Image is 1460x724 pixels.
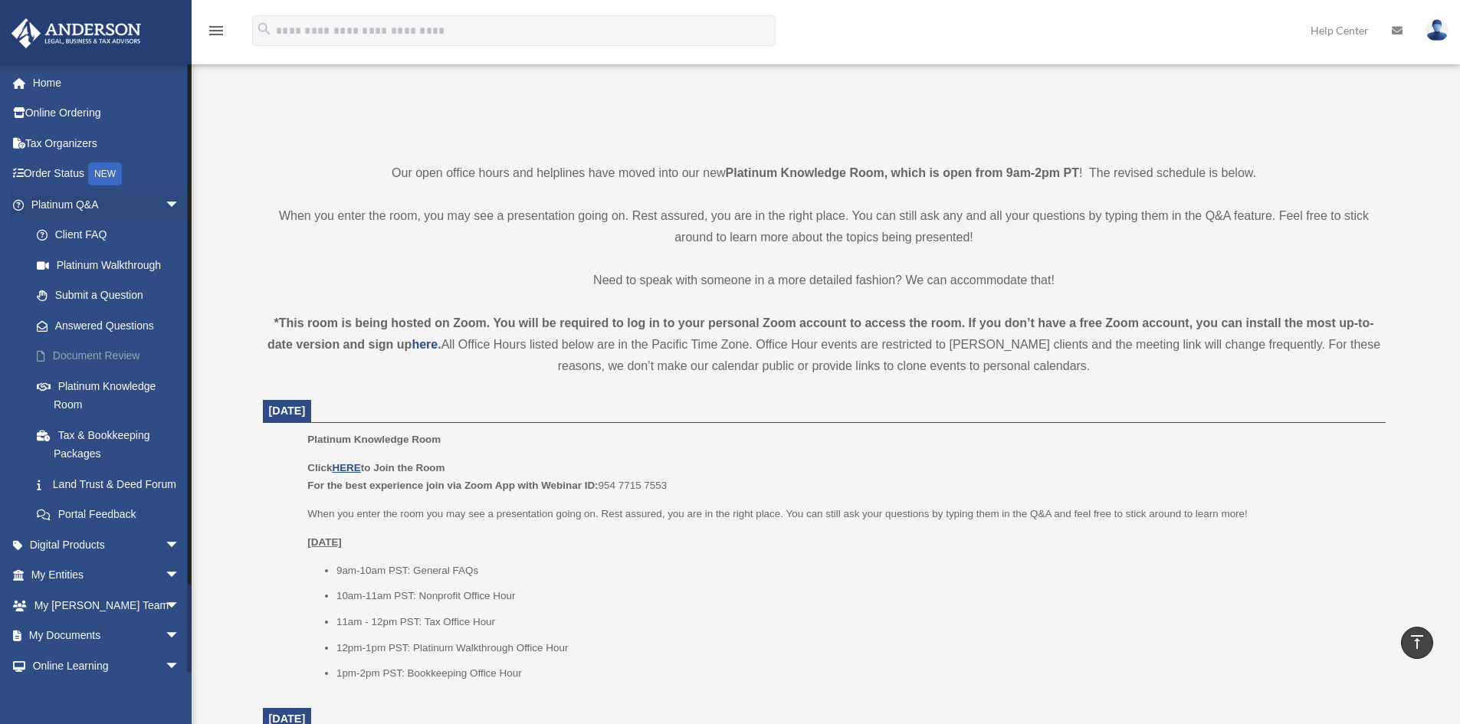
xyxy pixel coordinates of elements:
[11,128,203,159] a: Tax Organizers
[11,560,203,591] a: My Entitiesarrow_drop_down
[21,280,203,311] a: Submit a Question
[21,220,203,251] a: Client FAQ
[726,166,1079,179] strong: Platinum Knowledge Room, which is open from 9am-2pm PT
[7,18,146,48] img: Anderson Advisors Platinum Portal
[1408,633,1426,651] i: vertical_align_top
[21,420,203,469] a: Tax & Bookkeeping Packages
[165,590,195,621] span: arrow_drop_down
[88,162,122,185] div: NEW
[307,505,1374,523] p: When you enter the room you may see a presentation going on. Rest assured, you are in the right p...
[21,250,203,280] a: Platinum Walkthrough
[307,536,342,548] u: [DATE]
[1401,627,1433,659] a: vertical_align_top
[336,587,1375,605] li: 10am-11am PST: Nonprofit Office Hour
[165,529,195,561] span: arrow_drop_down
[11,650,203,681] a: Online Learningarrow_drop_down
[21,341,203,372] a: Document Review
[11,67,203,98] a: Home
[332,462,360,473] a: HERE
[336,562,1375,580] li: 9am-10am PST: General FAQs
[307,434,441,445] span: Platinum Knowledge Room
[336,664,1375,683] li: 1pm-2pm PST: Bookkeeping Office Hour
[21,371,195,420] a: Platinum Knowledge Room
[1426,19,1449,41] img: User Pic
[307,459,1374,495] p: 954 7715 7553
[11,159,203,190] a: Order StatusNEW
[438,338,441,351] strong: .
[336,639,1375,657] li: 12pm-1pm PST: Platinum Walkthrough Office Hour
[21,500,203,530] a: Portal Feedback
[307,480,598,491] b: For the best experience join via Zoom App with Webinar ID:
[412,338,438,351] a: here
[11,621,203,651] a: My Documentsarrow_drop_down
[165,650,195,682] span: arrow_drop_down
[21,469,203,500] a: Land Trust & Deed Forum
[207,21,225,40] i: menu
[11,590,203,621] a: My [PERSON_NAME] Teamarrow_drop_down
[207,27,225,40] a: menu
[263,313,1386,377] div: All Office Hours listed below are in the Pacific Time Zone. Office Hour events are restricted to ...
[263,162,1386,184] p: Our open office hours and helplines have moved into our new ! The revised schedule is below.
[21,310,203,341] a: Answered Questions
[11,98,203,129] a: Online Ordering
[165,560,195,591] span: arrow_drop_down
[11,529,203,560] a: Digital Productsarrow_drop_down
[336,613,1375,631] li: 11am - 12pm PST: Tax Office Hour
[165,189,195,221] span: arrow_drop_down
[263,205,1386,248] p: When you enter the room, you may see a presentation going on. Rest assured, you are in the right ...
[267,316,1374,351] strong: *This room is being hosted on Zoom. You will be required to log in to your personal Zoom account ...
[263,270,1386,291] p: Need to speak with someone in a more detailed fashion? We can accommodate that!
[256,21,273,38] i: search
[165,621,195,652] span: arrow_drop_down
[11,189,203,220] a: Platinum Q&Aarrow_drop_down
[269,405,306,417] span: [DATE]
[307,462,445,473] b: Click to Join the Room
